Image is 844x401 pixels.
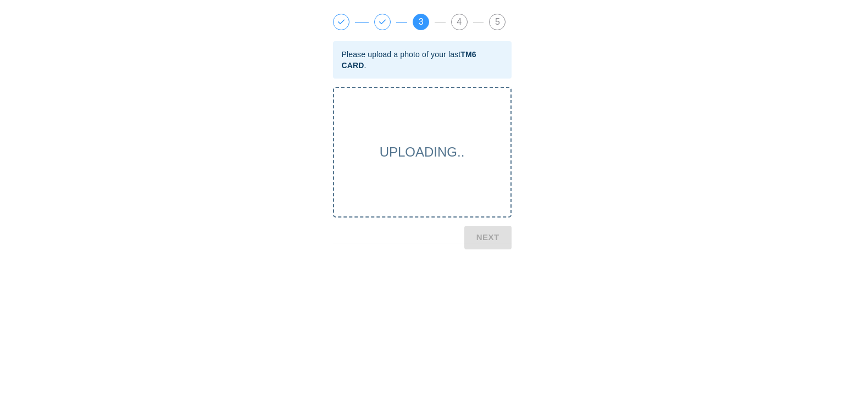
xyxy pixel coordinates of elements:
[490,14,505,30] span: 5
[380,144,465,159] span: UPLOADING..
[413,14,429,30] span: 3
[342,50,476,70] b: TM6 CARD
[375,14,390,30] span: 2
[334,14,349,30] span: 1
[342,49,503,71] div: Please upload a photo of your last .
[452,14,467,30] span: 4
